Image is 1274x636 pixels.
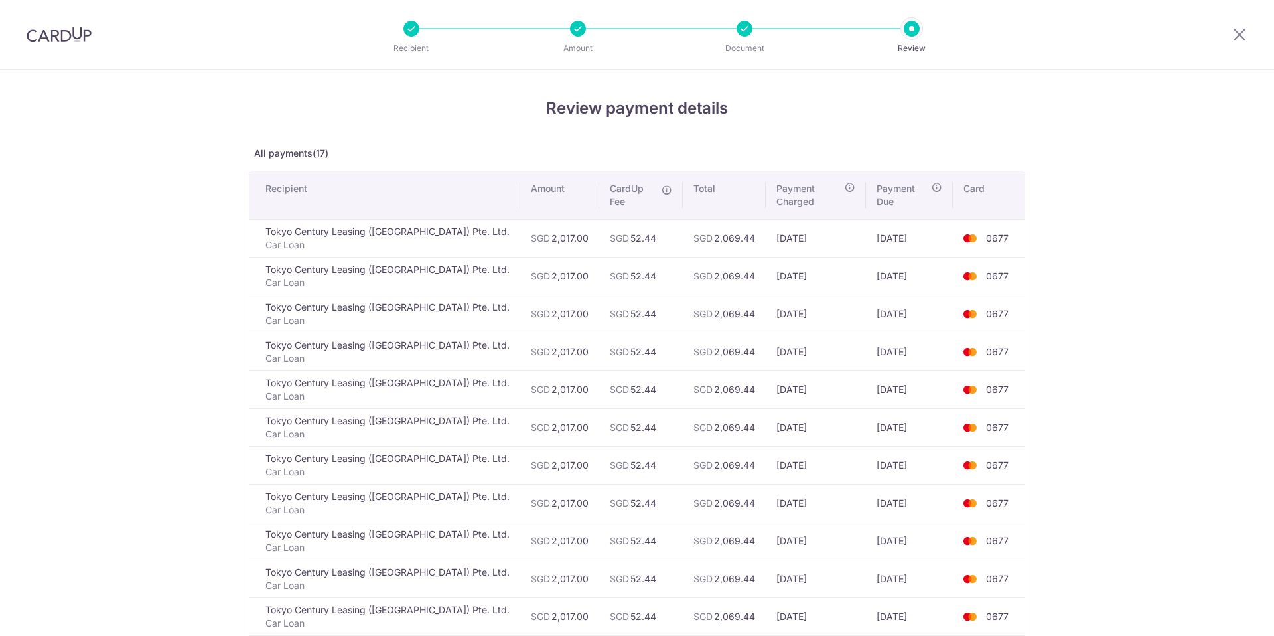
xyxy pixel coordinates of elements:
[866,295,953,333] td: [DATE]
[520,408,599,446] td: 2,017.00
[599,446,683,484] td: 52.44
[683,370,766,408] td: 2,069.44
[610,459,629,471] span: SGD
[531,573,550,584] span: SGD
[249,522,520,560] td: Tokyo Century Leasing ([GEOGRAPHIC_DATA]) Pte. Ltd.
[866,446,953,484] td: [DATE]
[957,382,983,398] img: <span class="translation_missing" title="translation missing: en.account_steps.new_confirm_form.b...
[766,370,866,408] td: [DATE]
[986,232,1009,244] span: 0677
[249,597,520,635] td: Tokyo Century Leasing ([GEOGRAPHIC_DATA]) Pte. Ltd.
[957,420,983,436] img: <span class="translation_missing" title="translation missing: en.account_steps.new_confirm_form.b...
[866,522,953,560] td: [DATE]
[957,495,983,511] img: <span class="translation_missing" title="translation missing: en.account_steps.new_confirm_form.b...
[863,42,961,55] p: Review
[265,541,510,554] p: Car Loan
[693,459,713,471] span: SGD
[610,270,629,281] span: SGD
[866,560,953,597] td: [DATE]
[610,308,629,319] span: SGD
[520,522,599,560] td: 2,017.00
[610,611,629,622] span: SGD
[610,346,629,357] span: SGD
[693,422,713,433] span: SGD
[520,597,599,635] td: 2,017.00
[599,333,683,370] td: 52.44
[683,560,766,597] td: 2,069.44
[683,295,766,333] td: 2,069.44
[683,171,766,219] th: Total
[766,257,866,295] td: [DATE]
[766,560,866,597] td: [DATE]
[766,295,866,333] td: [DATE]
[599,560,683,597] td: 52.44
[529,42,627,55] p: Amount
[957,609,983,625] img: <span class="translation_missing" title="translation missing: en.account_steps.new_confirm_form.b...
[693,270,713,281] span: SGD
[986,422,1009,433] span: 0677
[957,571,983,587] img: <span class="translation_missing" title="translation missing: en.account_steps.new_confirm_form.b...
[249,408,520,446] td: Tokyo Century Leasing ([GEOGRAPHIC_DATA]) Pte. Ltd.
[249,333,520,370] td: Tokyo Century Leasing ([GEOGRAPHIC_DATA]) Pte. Ltd.
[265,238,510,252] p: Car Loan
[866,408,953,446] td: [DATE]
[531,497,550,509] span: SGD
[766,333,866,370] td: [DATE]
[520,560,599,597] td: 2,017.00
[683,446,766,484] td: 2,069.44
[599,370,683,408] td: 52.44
[693,232,713,244] span: SGD
[766,408,866,446] td: [DATE]
[683,522,766,560] td: 2,069.44
[531,346,550,357] span: SGD
[599,522,683,560] td: 52.44
[683,333,766,370] td: 2,069.44
[866,370,953,408] td: [DATE]
[265,390,510,403] p: Car Loan
[520,295,599,333] td: 2,017.00
[866,257,953,295] td: [DATE]
[693,573,713,584] span: SGD
[986,535,1009,546] span: 0677
[531,308,550,319] span: SGD
[986,611,1009,622] span: 0677
[249,171,520,219] th: Recipient
[265,465,510,479] p: Car Loan
[610,535,629,546] span: SGD
[249,219,520,257] td: Tokyo Century Leasing ([GEOGRAPHIC_DATA]) Pte. Ltd.
[599,257,683,295] td: 52.44
[249,484,520,522] td: Tokyo Century Leasing ([GEOGRAPHIC_DATA]) Pte. Ltd.
[520,219,599,257] td: 2,017.00
[531,232,550,244] span: SGD
[362,42,460,55] p: Recipient
[520,370,599,408] td: 2,017.00
[610,384,629,395] span: SGD
[610,573,629,584] span: SGD
[265,428,510,441] p: Car Loan
[249,370,520,408] td: Tokyo Century Leasing ([GEOGRAPHIC_DATA]) Pte. Ltd.
[693,497,713,509] span: SGD
[957,457,983,473] img: <span class="translation_missing" title="translation missing: en.account_steps.new_confirm_form.b...
[531,384,550,395] span: SGD
[265,314,510,327] p: Car Loan
[610,182,655,208] span: CardUp Fee
[531,270,550,281] span: SGD
[531,535,550,546] span: SGD
[776,182,841,208] span: Payment Charged
[766,484,866,522] td: [DATE]
[265,276,510,289] p: Car Loan
[695,42,794,55] p: Document
[957,344,983,360] img: <span class="translation_missing" title="translation missing: en.account_steps.new_confirm_form.b...
[610,497,629,509] span: SGD
[683,408,766,446] td: 2,069.44
[986,270,1009,281] span: 0677
[249,147,1025,160] p: All payments(17)
[249,257,520,295] td: Tokyo Century Leasing ([GEOGRAPHIC_DATA]) Pte. Ltd.
[986,346,1009,357] span: 0677
[957,230,983,246] img: <span class="translation_missing" title="translation missing: en.account_steps.new_confirm_form.b...
[265,503,510,517] p: Car Loan
[265,617,510,630] p: Car Loan
[866,484,953,522] td: [DATE]
[599,597,683,635] td: 52.44
[957,268,983,284] img: <span class="translation_missing" title="translation missing: en.account_steps.new_confirm_form.b...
